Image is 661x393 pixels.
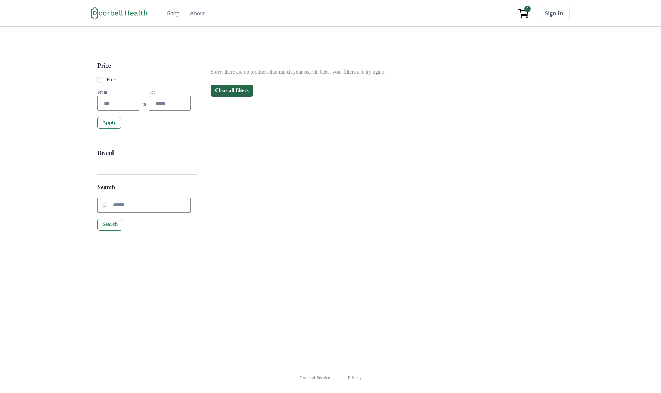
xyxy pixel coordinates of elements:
button: Clear all filters [211,85,253,97]
span: 0 [524,6,531,12]
p: Sorry, there are no products that match your search. Clear your filters and try again. [211,68,550,76]
p: to [142,101,146,111]
h5: Brand [97,149,191,163]
div: To: [149,90,191,95]
h5: Price [97,62,191,76]
a: About [185,6,209,21]
div: About [190,9,205,18]
a: Privacy [348,374,362,381]
p: Free [106,76,116,84]
button: Search [97,219,122,231]
div: From: [97,90,139,95]
button: Apply [97,117,121,129]
a: Sign In [539,6,570,21]
a: Shop [162,6,184,21]
div: Shop [167,9,179,18]
a: Terms of Service [300,374,330,381]
a: View cart [515,6,533,21]
h5: Search [97,184,191,197]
